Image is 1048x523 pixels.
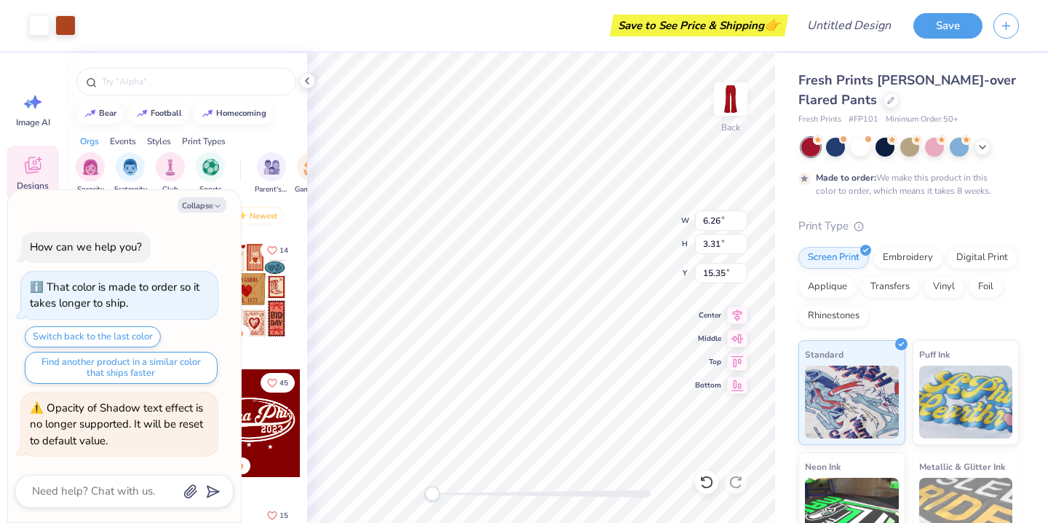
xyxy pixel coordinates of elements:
button: Collapse [178,197,226,213]
span: 14 [279,247,288,254]
span: Designs [17,180,49,192]
button: Switch back to the last color [25,326,161,347]
div: Applique [798,276,857,298]
div: How can we help you? [30,240,142,254]
span: Fresh Prints [PERSON_NAME]-over Flared Pants [798,71,1016,109]
div: filter for Club [156,152,185,195]
span: Top [695,356,721,368]
span: Metallic & Glitter Ink [919,459,1005,474]
button: filter button [156,152,185,195]
div: Vinyl [924,276,964,298]
div: Rhinestones [798,305,869,327]
span: Puff Ink [919,347,950,362]
button: bear [76,103,123,125]
span: Parent's Weekend [255,184,288,195]
div: Save to See Price & Shipping [614,15,785,36]
div: filter for Game Day [295,152,328,195]
div: football [151,109,182,117]
span: Middle [695,333,721,345]
img: Puff Ink [919,366,1013,439]
div: Newest [229,207,284,224]
div: Opacity of Shadow text effect is no longer supported. It will be reset to default value. [30,400,209,449]
strong: Made to order: [816,172,876,184]
div: bear [99,109,116,117]
div: Print Type [798,218,1019,235]
span: Sorority [77,184,104,195]
button: Like [261,373,295,393]
img: Fraternity Image [122,159,138,176]
span: 👉 [764,16,780,34]
span: Standard [805,347,843,362]
img: trend_line.gif [202,109,213,118]
button: Find another product in a similar color that ships faster [25,352,218,384]
div: Accessibility label [425,487,440,501]
span: # FP101 [849,114,878,126]
img: Sorority Image [82,159,99,176]
div: Screen Print [798,247,869,269]
div: We make this product in this color to order, which means it takes 8 weeks. [816,171,995,197]
span: Image AI [16,117,50,128]
button: filter button [255,152,288,195]
span: Neon Ink [805,459,841,474]
span: Fraternity [114,184,147,195]
span: 15 [279,512,288,519]
img: trend_line.gif [136,109,148,118]
div: filter for Sorority [76,152,105,195]
div: filter for Fraternity [114,152,147,195]
div: filter for Parent's Weekend [255,152,288,195]
button: Save [913,13,982,39]
div: filter for Sports [196,152,225,195]
button: football [128,103,188,125]
img: Club Image [162,159,178,176]
span: Game Day [295,184,328,195]
button: homecoming [194,103,273,125]
img: Parent's Weekend Image [263,159,280,176]
div: Embroidery [873,247,942,269]
input: Try "Alpha" [100,74,287,89]
div: homecoming [216,109,266,117]
div: Digital Print [947,247,1017,269]
button: filter button [196,152,225,195]
input: Untitled Design [795,11,902,40]
div: Orgs [80,135,99,148]
span: Minimum Order: 50 + [886,114,958,126]
span: Sports [199,184,222,195]
span: Fresh Prints [798,114,841,126]
div: Foil [969,276,1003,298]
span: Center [695,310,721,321]
button: filter button [76,152,105,195]
button: filter button [295,152,328,195]
span: Bottom [695,380,721,391]
img: Back [716,84,745,114]
div: Transfers [861,276,919,298]
span: 45 [279,380,288,387]
span: Club [162,184,178,195]
div: Events [110,135,136,148]
div: Print Types [182,135,226,148]
img: Game Day Image [303,159,320,176]
div: That color is made to order so it takes longer to ship. [30,280,199,311]
button: Like [261,240,295,260]
div: Back [721,121,740,134]
img: Standard [805,366,899,439]
div: Styles [147,135,171,148]
img: trend_line.gif [84,109,96,118]
button: filter button [114,152,147,195]
img: Sports Image [202,159,219,176]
